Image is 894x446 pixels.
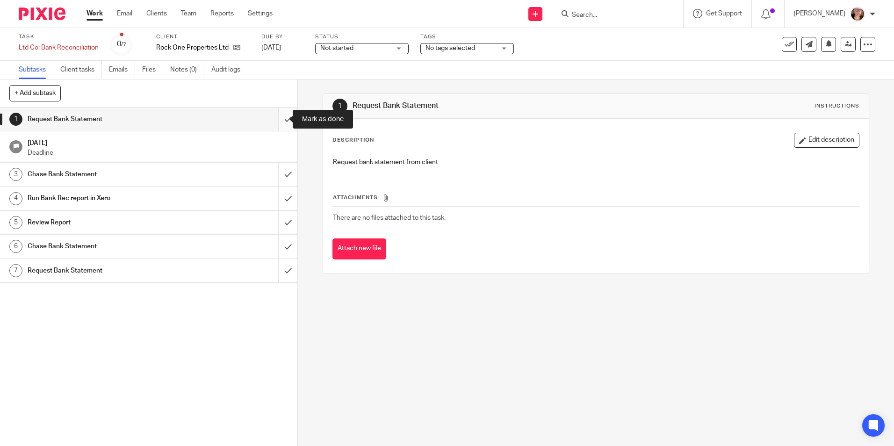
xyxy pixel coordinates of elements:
div: 4 [9,192,22,205]
span: No tags selected [425,45,475,51]
p: Description [332,137,374,144]
p: Rock One Properties Ltd [156,43,229,52]
a: Team [181,9,196,18]
h1: Chase Bank Statement [28,239,188,253]
a: Client tasks [60,61,102,79]
a: Work [87,9,103,18]
span: Not started [320,45,353,51]
a: Files [142,61,163,79]
div: 3 [9,168,22,181]
img: Louise.jpg [850,7,865,22]
img: Pixie [19,7,65,20]
div: Ltd Co: Bank Reconciliation [19,43,99,52]
label: Task [19,33,99,41]
span: [DATE] [261,44,281,51]
button: + Add subtask [9,85,61,101]
input: Search [571,11,655,20]
label: Tags [420,33,514,41]
span: There are no files attached to this task. [333,215,446,221]
div: Instructions [815,102,859,110]
div: 1 [332,99,347,114]
h1: Chase Bank Statement [28,167,188,181]
h1: Run Bank Rec report in Xero [28,191,188,205]
a: Email [117,9,132,18]
a: Reports [210,9,234,18]
div: 0 [117,39,126,50]
small: /7 [121,42,126,47]
a: Clients [146,9,167,18]
a: Notes (0) [170,61,204,79]
a: Emails [109,61,135,79]
p: Request bank statement from client [333,158,858,167]
p: Deadline [28,148,288,158]
p: [PERSON_NAME] [794,9,845,18]
h1: Request Bank Statement [28,264,188,278]
label: Client [156,33,250,41]
h1: Review Report [28,216,188,230]
button: Attach new file [332,238,386,259]
h1: Request Bank Statement [353,101,616,111]
label: Due by [261,33,303,41]
span: Attachments [333,195,378,200]
button: Edit description [794,133,859,148]
div: 7 [9,264,22,277]
label: Status [315,33,409,41]
h1: Request Bank Statement [28,112,188,126]
div: 6 [9,240,22,253]
a: Audit logs [211,61,247,79]
h1: [DATE] [28,136,288,148]
a: Settings [248,9,273,18]
a: Subtasks [19,61,53,79]
span: Get Support [706,10,742,17]
div: 5 [9,216,22,229]
div: 1 [9,113,22,126]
